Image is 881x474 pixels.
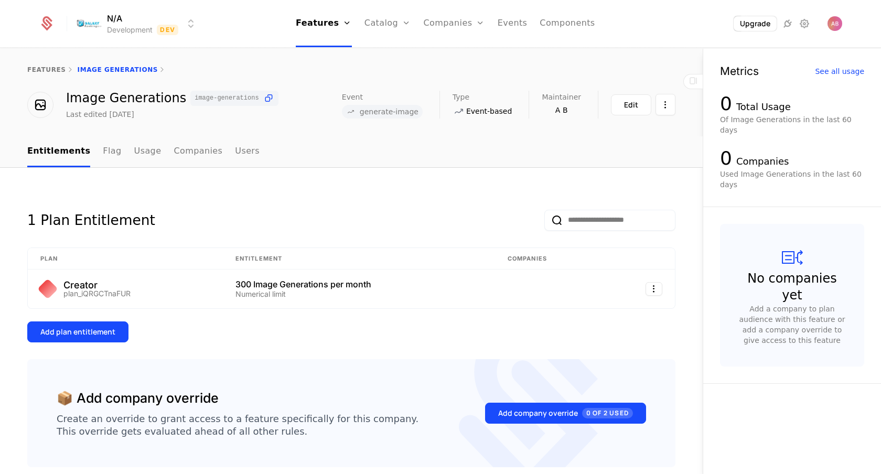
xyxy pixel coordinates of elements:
a: Users [235,136,260,167]
div: Edit [624,100,638,110]
div: Metrics [720,66,759,77]
div: Development [107,25,153,35]
div: Last edited [DATE] [66,109,134,120]
span: Maintainer [542,93,581,101]
div: 1 Plan Entitlement [27,210,155,231]
button: Add company override0 of 2 Used [485,403,646,424]
div: Add company override [498,408,633,418]
button: Open user button [828,16,842,31]
div: Create an override to grant access to a feature specifically for this company. This override gets... [57,413,418,438]
div: Add a company to plan audience with this feature or add a company override to give access to this... [737,304,847,346]
div: 0 [720,148,732,169]
div: See all usage [815,68,864,75]
button: Select environment [80,12,197,35]
div: 300 Image Generations per month [235,280,482,288]
div: 0 [720,93,732,114]
a: Entitlements [27,136,90,167]
th: Plan [28,248,223,270]
span: Dev [157,25,178,35]
span: generate-image [360,108,418,115]
div: Numerical limit [235,290,482,298]
th: Entitlement [223,248,495,270]
button: Upgrade [734,16,777,31]
div: plan_iQRGCTnaFUR [63,290,131,297]
nav: Main [27,136,675,167]
div: Creator [63,281,131,290]
button: Select action [646,282,662,296]
div: Of Image Generations in the last 60 days [720,114,864,135]
span: A B [555,105,568,115]
img: N/A [77,11,102,36]
a: Companies [174,136,222,167]
img: A B [828,16,842,31]
a: features [27,66,66,73]
button: Add plan entitlement [27,321,128,342]
div: No companies yet [741,270,843,304]
div: Total Usage [736,100,791,114]
th: Companies [495,248,604,270]
span: Type [453,93,469,101]
a: Integrations [781,17,794,30]
span: Event-based [466,106,512,116]
span: image-generations [195,95,259,101]
div: Used Image Generations in the last 60 days [720,169,864,190]
div: 📦 Add company override [57,389,219,408]
a: Settings [798,17,811,30]
div: Image Generations [66,91,278,106]
a: Usage [134,136,162,167]
span: Event [342,93,363,101]
span: 0 of 2 Used [582,408,633,418]
a: Flag [103,136,121,167]
div: Add plan entitlement [40,327,115,337]
button: Edit [611,94,651,115]
span: N/A [107,12,122,25]
ul: Choose Sub Page [27,136,260,167]
div: Companies [736,154,789,169]
button: Select action [656,94,675,115]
